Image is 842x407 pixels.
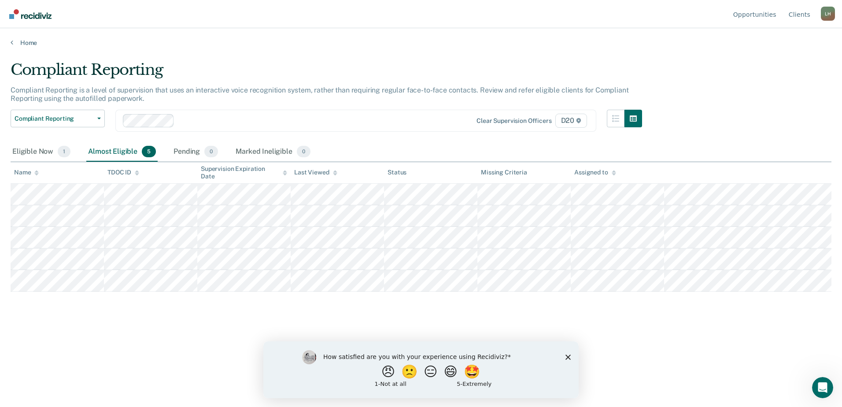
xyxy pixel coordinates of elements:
div: Status [388,169,406,176]
div: Missing Criteria [481,169,527,176]
div: Supervision Expiration Date [201,165,287,180]
span: 5 [142,146,156,157]
img: Recidiviz [9,9,52,19]
div: Eligible Now1 [11,142,72,162]
p: Compliant Reporting is a level of supervision that uses an interactive voice recognition system, ... [11,86,628,103]
div: Assigned to [574,169,616,176]
iframe: Intercom live chat [812,377,833,398]
div: L H [821,7,835,21]
div: Compliant Reporting [11,61,642,86]
div: Clear supervision officers [476,117,551,125]
span: 1 [58,146,70,157]
span: 0 [297,146,310,157]
a: Home [11,39,831,47]
span: Compliant Reporting [15,115,94,122]
button: Compliant Reporting [11,110,105,127]
div: Name [14,169,39,176]
button: Profile dropdown button [821,7,835,21]
div: Pending0 [172,142,220,162]
div: TDOC ID [107,169,139,176]
span: D20 [555,114,587,128]
div: Marked Ineligible0 [234,142,312,162]
iframe: Survey by Kim from Recidiviz [263,341,579,398]
div: Last Viewed [294,169,337,176]
span: 0 [204,146,218,157]
div: Almost Eligible5 [86,142,158,162]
